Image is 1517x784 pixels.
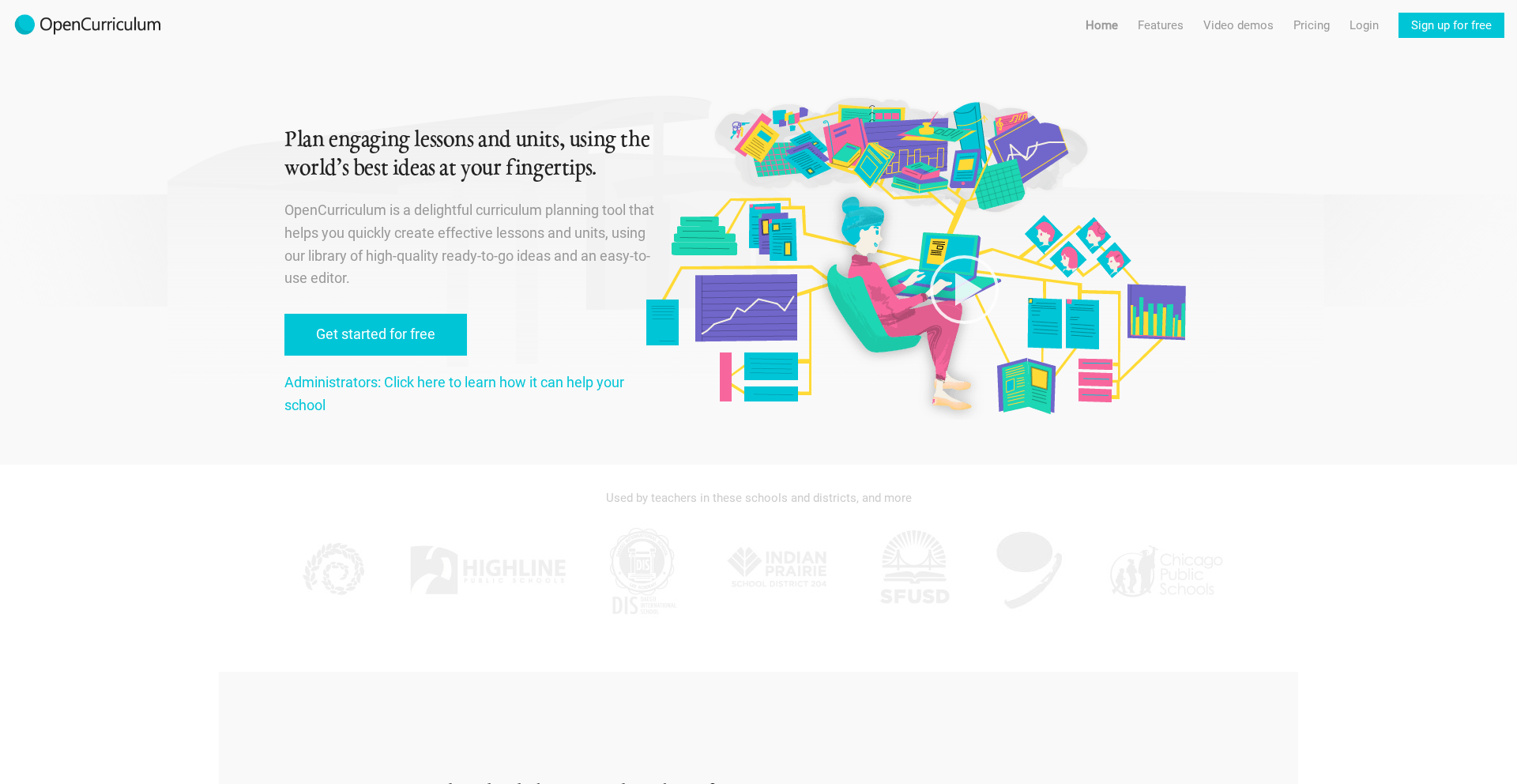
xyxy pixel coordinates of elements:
[1106,523,1225,618] img: CPS.jpg
[1203,13,1274,38] a: Video demos
[284,199,657,290] p: OpenCurriculum is a delightful curriculum planning tool that helps you quickly create effective l...
[284,126,657,183] h1: Plan engaging lessons and units, using the world’s best ideas at your fingertips.
[292,523,371,618] img: KPPCS.jpg
[1349,13,1379,38] a: Login
[408,523,567,618] img: Highline.jpg
[1138,13,1184,38] a: Features
[1293,13,1330,38] a: Pricing
[640,95,1190,420] img: Original illustration by Malisa Suchanya, Oakland, CA (malisasuchanya.com)
[284,314,467,356] a: Get started for free
[13,13,163,38] img: 2017-logo-m.png
[1398,13,1504,38] a: Sign up for free
[719,523,838,618] img: IPSD.jpg
[603,523,682,618] img: DIS.jpg
[284,481,1233,515] div: Used by teachers in these schools and districts, and more
[875,523,954,618] img: SFUSD.jpg
[990,523,1069,618] img: AGK.jpg
[1086,13,1118,38] a: Home
[284,374,624,413] a: Administrators: Click here to learn how it can help your school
